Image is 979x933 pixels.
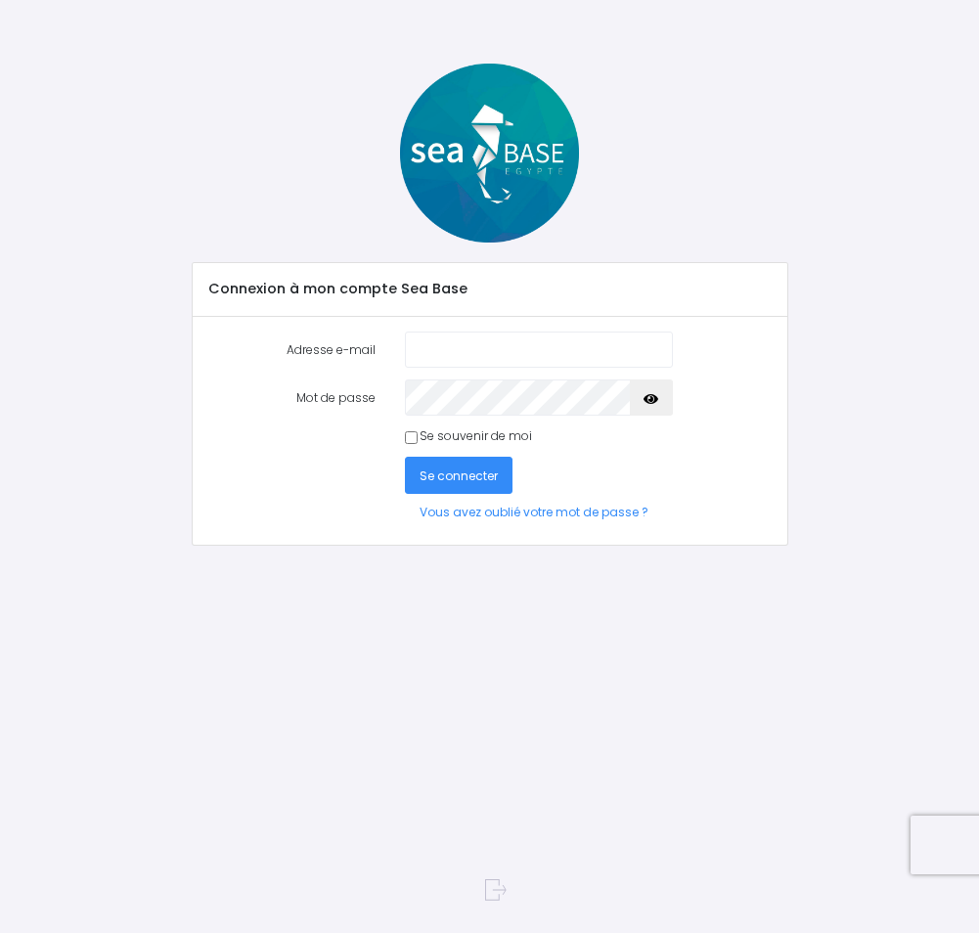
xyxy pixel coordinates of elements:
[193,379,391,416] label: Mot de passe
[405,457,512,493] button: Se connecter
[420,467,498,484] span: Se connecter
[405,494,663,530] a: Vous avez oublié votre mot de passe ?
[193,332,391,368] label: Adresse e-mail
[420,427,532,445] label: Se souvenir de moi
[193,263,787,317] div: Connexion à mon compte Sea Base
